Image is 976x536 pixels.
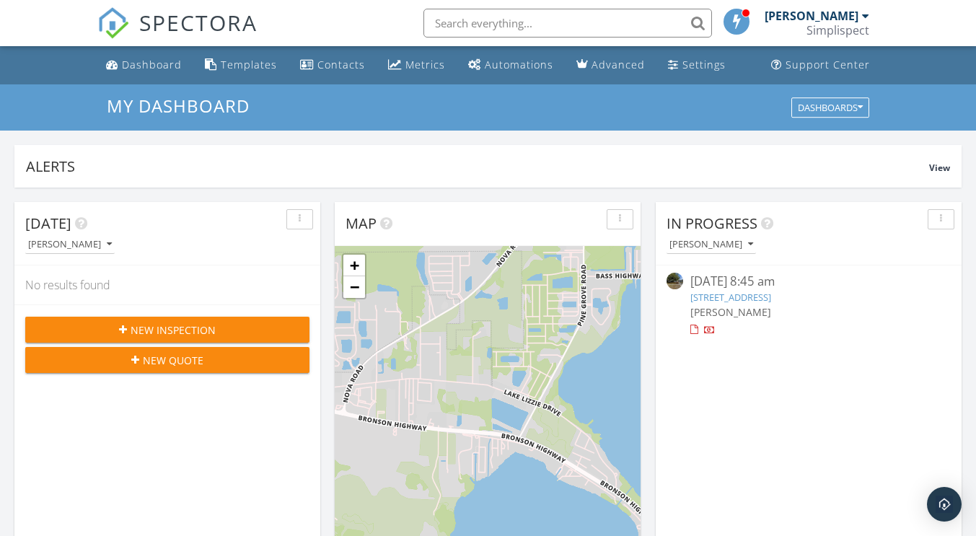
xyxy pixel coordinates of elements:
span: [DATE] [25,214,71,233]
a: Support Center [765,52,876,79]
span: In Progress [667,214,757,233]
span: [PERSON_NAME] [690,305,771,319]
button: Dashboards [791,97,869,118]
input: Search everything... [423,9,712,38]
div: [PERSON_NAME] [28,240,112,250]
div: Dashboard [122,58,182,71]
a: Advanced [571,52,651,79]
div: Advanced [592,58,645,71]
div: Dashboards [798,102,863,113]
span: SPECTORA [139,7,258,38]
span: Map [346,214,377,233]
button: New Quote [25,347,309,373]
div: Simplispect [806,23,869,38]
div: [PERSON_NAME] [669,240,753,250]
span: New Inspection [131,322,216,338]
a: Zoom in [343,255,365,276]
div: Settings [682,58,726,71]
div: Alerts [26,157,929,176]
a: Zoom out [343,276,365,298]
div: [PERSON_NAME] [765,9,858,23]
div: Open Intercom Messenger [927,487,962,522]
button: [PERSON_NAME] [25,235,115,255]
div: No results found [14,265,320,304]
span: View [929,162,950,174]
a: SPECTORA [97,19,258,50]
div: Templates [221,58,277,71]
span: My Dashboard [107,94,250,118]
img: streetview [667,273,683,289]
div: Automations [485,58,553,71]
div: [DATE] 8:45 am [690,273,927,291]
a: [DATE] 8:45 am [STREET_ADDRESS] [PERSON_NAME] [667,273,951,337]
img: The Best Home Inspection Software - Spectora [97,7,129,39]
a: Templates [199,52,283,79]
button: New Inspection [25,317,309,343]
div: Contacts [317,58,365,71]
div: Metrics [405,58,445,71]
a: Dashboard [100,52,188,79]
a: Automations (Basic) [462,52,559,79]
a: Settings [662,52,731,79]
div: Support Center [786,58,870,71]
a: Contacts [294,52,371,79]
a: Metrics [382,52,451,79]
span: New Quote [143,353,203,368]
a: [STREET_ADDRESS] [690,291,771,304]
button: [PERSON_NAME] [667,235,756,255]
